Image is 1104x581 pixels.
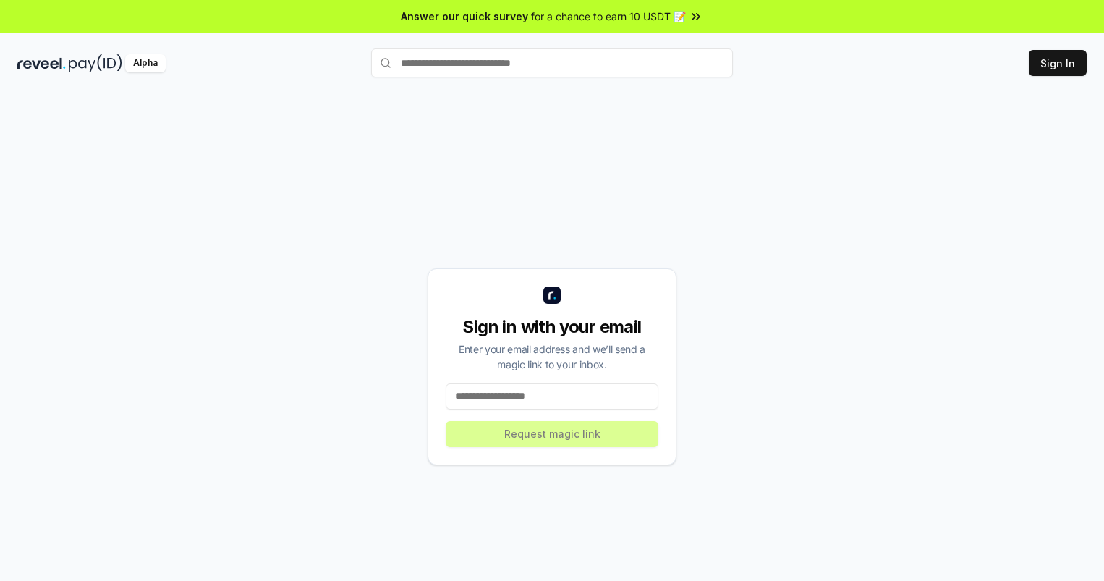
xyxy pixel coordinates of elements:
span: Answer our quick survey [401,9,528,24]
img: reveel_dark [17,54,66,72]
span: for a chance to earn 10 USDT 📝 [531,9,686,24]
div: Sign in with your email [446,315,658,339]
img: logo_small [543,287,561,304]
div: Alpha [125,54,166,72]
div: Enter your email address and we’ll send a magic link to your inbox. [446,342,658,372]
img: pay_id [69,54,122,72]
button: Sign In [1029,50,1087,76]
